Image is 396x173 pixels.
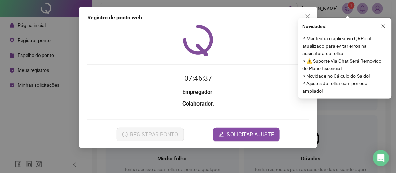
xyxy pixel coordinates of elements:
[183,25,213,56] img: QRPoint
[116,128,184,141] button: REGISTRAR PONTO
[302,57,387,72] span: ⚬ ⚠️ Suporte Via Chat Será Removido do Plano Essencial
[182,100,213,107] strong: Colaborador
[302,22,327,30] span: Novidades !
[302,72,387,80] span: ⚬ Novidade no Cálculo do Saldo!
[184,74,212,82] time: 07:46:37
[213,128,280,141] button: editSOLICITAR AJUSTE
[87,99,309,108] h3: :
[182,89,212,95] strong: Empregador
[87,14,309,22] div: Registro de ponto web
[302,80,387,95] span: ⚬ Ajustes da folha com período ampliado!
[302,11,313,22] button: Close
[219,132,224,137] span: edit
[87,88,309,97] h3: :
[381,24,386,29] span: close
[305,14,311,19] span: close
[302,35,387,57] span: ⚬ Mantenha o aplicativo QRPoint atualizado para evitar erros na assinatura da folha!
[373,150,389,166] div: Open Intercom Messenger
[227,130,274,139] span: SOLICITAR AJUSTE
